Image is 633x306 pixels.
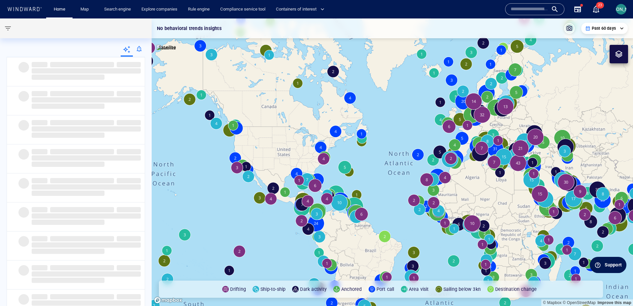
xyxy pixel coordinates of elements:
span: ‌ [32,249,105,254]
p: Past 60 days [592,25,616,31]
span: ‌ [32,265,47,270]
span: ‌ [18,62,29,73]
span: ‌ [32,155,141,161]
span: ‌ [32,294,47,299]
button: Home [49,4,70,15]
span: ‌ [50,207,114,212]
span: ‌ [117,178,141,183]
span: 23 [596,2,604,9]
a: Compliance service tool [218,4,268,15]
button: Map [75,4,96,15]
span: ‌ [32,207,47,212]
button: [PERSON_NAME] [615,3,628,16]
span: ‌ [18,207,29,218]
div: Past 60 days [585,25,624,31]
p: Destination change [495,285,537,293]
span: ‌ [18,178,29,189]
span: ‌ [18,265,29,276]
span: ‌ [32,68,141,74]
a: Mapbox [543,300,561,305]
a: OpenStreetMap [563,300,596,305]
span: ‌ [50,120,114,125]
span: ‌ [18,294,29,305]
button: 23 [588,1,604,17]
img: satellite [157,45,176,51]
span: ‌ [50,236,114,241]
span: ‌ [117,149,141,154]
span: ‌ [32,75,105,80]
span: ‌ [117,91,141,96]
span: ‌ [32,149,47,154]
span: ‌ [117,62,141,67]
a: Rule engine [185,4,212,15]
span: ‌ [32,178,47,183]
canvas: Map [152,18,633,306]
p: Area visit [409,285,429,293]
p: Ship-to-ship [260,285,286,293]
span: ‌ [117,294,141,299]
button: Containers of interest [273,4,330,15]
a: Home [51,4,68,15]
span: ‌ [117,236,141,241]
span: ‌ [50,178,114,183]
iframe: Chat [605,276,628,301]
span: ‌ [32,278,105,283]
p: Port call [377,285,394,293]
span: ‌ [32,236,47,241]
span: ‌ [18,91,29,102]
span: ‌ [32,242,141,248]
span: ‌ [50,265,114,270]
span: ‌ [32,162,105,167]
span: ‌ [32,191,105,196]
a: Map feedback [597,300,631,305]
span: ‌ [50,91,114,96]
p: Sailing below 3kn [443,285,481,293]
p: Drifting [230,285,246,293]
span: ‌ [32,184,141,190]
a: Map [78,4,94,15]
span: ‌ [32,91,47,96]
span: ‌ [32,126,141,132]
span: ‌ [32,213,141,219]
span: ‌ [32,120,47,125]
span: ‌ [18,120,29,131]
a: Search engine [102,4,134,15]
span: ‌ [18,236,29,247]
span: Containers of interest [276,6,324,13]
span: ‌ [32,97,141,103]
p: Anchored [341,285,362,293]
span: ‌ [117,265,141,270]
a: Mapbox logo [154,296,183,304]
span: ‌ [50,62,114,67]
p: Dark activity [300,285,327,293]
span: ‌ [18,149,29,160]
span: ‌ [32,104,105,109]
span: ‌ [117,120,141,125]
span: ‌ [32,271,141,277]
span: ‌ [117,207,141,212]
span: ‌ [32,62,47,67]
span: ‌ [32,220,105,225]
span: ‌ [32,300,141,306]
p: Satellite [159,44,176,51]
span: ‌ [32,133,105,138]
a: Explore companies [139,4,180,15]
p: No behavioral trends insights [157,24,222,32]
span: ‌ [50,149,114,154]
span: ‌ [50,294,114,299]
